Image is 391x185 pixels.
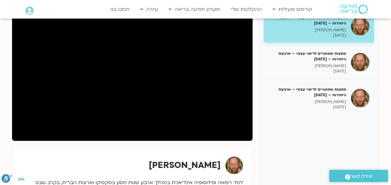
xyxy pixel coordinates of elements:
[107,3,133,15] a: תמכו בנו
[268,33,346,38] p: [DATE]
[350,172,372,181] span: יצירת קשר
[268,87,346,98] h5: מסעות שמאניים לריפוי עצמי – ארבעת היסודות – [DATE]
[137,3,161,15] a: עזרה
[166,3,223,15] a: מועדון תודעה בריאה
[268,63,346,69] p: [PERSON_NAME]
[268,28,346,33] p: [PERSON_NAME]
[228,3,265,15] a: ההקלטות שלי
[268,51,346,62] h5: מסעות שמאניים לריפוי עצמי – ארבעת היסודות – [DATE]
[268,99,346,105] p: [PERSON_NAME]
[351,17,369,36] img: מסעות שמאניים לריפוי עצמי – ארבעת היסודות – 1.9.25
[268,15,346,26] h5: מסעות שמאניים לריפוי עצמי – ארבעת היסודות – [DATE]
[340,5,368,14] img: תודעה בריאה
[270,3,315,15] a: קורסים ופעילות
[351,53,369,71] img: מסעות שמאניים לריפוי עצמי – ארבעת היסודות – 8.9.25
[329,170,388,182] a: יצירת קשר
[351,89,369,107] img: מסעות שמאניים לריפוי עצמי – ארבעת היסודות – 15.9.25
[268,105,346,110] p: [DATE]
[149,159,221,171] strong: [PERSON_NAME]
[225,157,243,174] img: תומר פיין
[268,69,346,74] p: [DATE]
